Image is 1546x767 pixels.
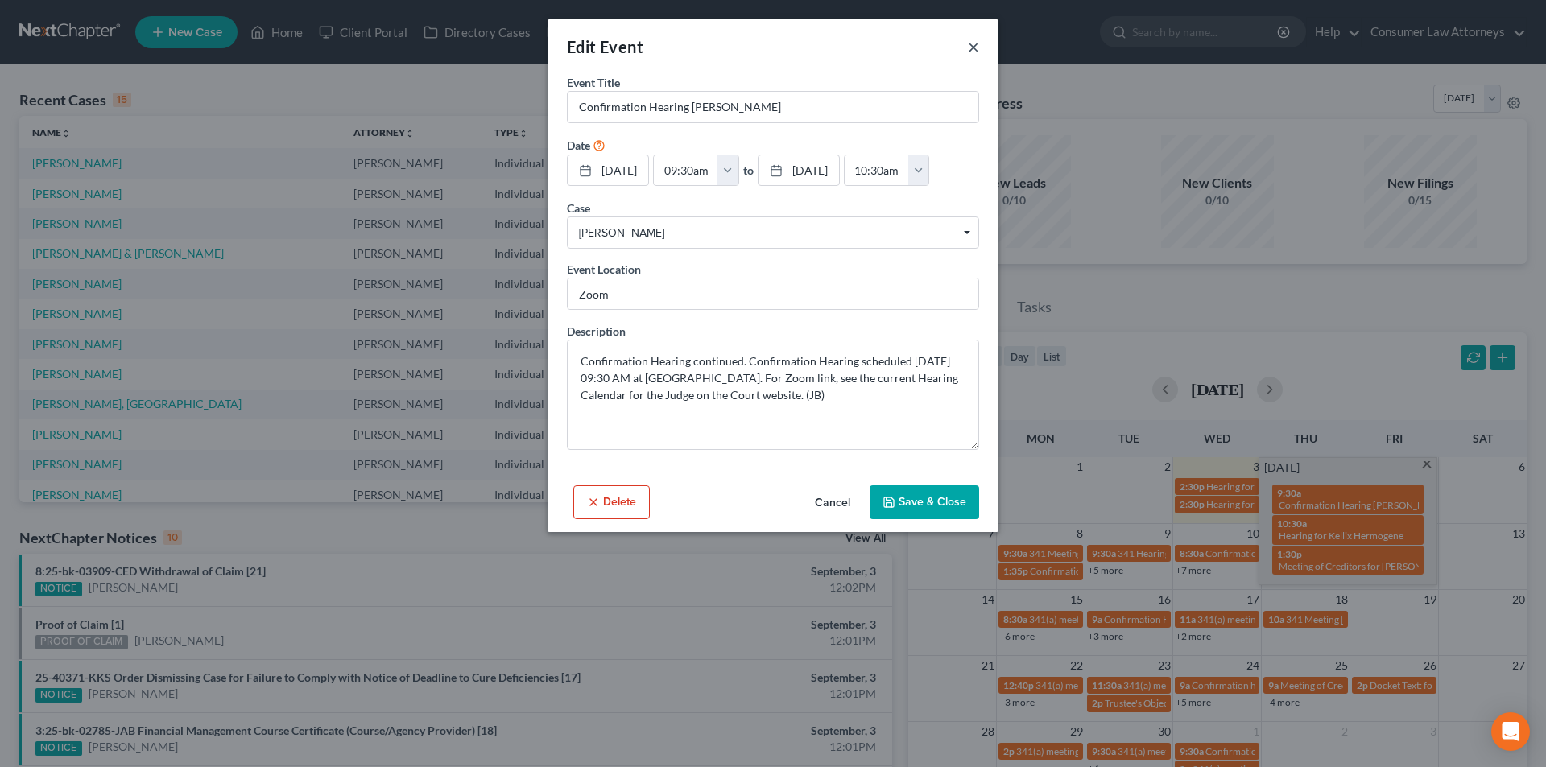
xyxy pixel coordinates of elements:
[802,487,863,519] button: Cancel
[759,155,839,186] a: [DATE]
[654,155,718,186] input: -- : --
[968,37,979,56] button: ×
[567,323,626,340] label: Description
[567,37,643,56] span: Edit Event
[845,155,909,186] input: -- : --
[568,92,978,122] input: Enter event name...
[568,155,648,186] a: [DATE]
[567,76,620,89] span: Event Title
[870,485,979,519] button: Save & Close
[573,485,650,519] button: Delete
[567,216,979,249] span: Select box activate
[743,162,754,179] label: to
[567,200,590,216] label: Case
[579,225,967,241] span: [PERSON_NAME]
[1491,712,1530,751] div: Open Intercom Messenger
[567,261,641,278] label: Event Location
[568,278,978,309] input: Enter location...
[567,137,590,154] label: Date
